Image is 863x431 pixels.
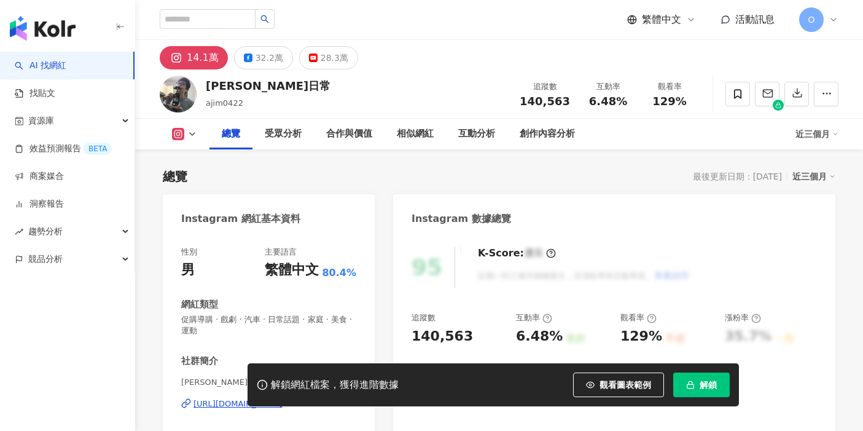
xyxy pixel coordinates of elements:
[15,198,64,210] a: 洞察報告
[271,379,399,392] div: 解鎖網紅檔案，獲得進階數據
[808,13,814,26] span: O
[265,261,319,280] div: 繁體中文
[222,127,240,141] div: 總覽
[321,49,348,66] div: 28.3萬
[520,127,575,141] div: 創作內容分析
[260,15,269,23] span: search
[15,143,112,155] a: 效益預測報告BETA
[15,87,55,100] a: 找貼文
[520,81,570,93] div: 追蹤數
[735,14,775,25] span: 活動訊息
[322,266,356,280] span: 80.4%
[673,373,730,397] button: 解鎖
[299,46,358,69] button: 28.3萬
[412,212,511,226] div: Instagram 數據總覽
[15,170,64,183] a: 商案媒合
[181,314,356,336] span: 促購導購 · 戲劇 · 汽車 · 日常話題 · 家庭 · 美食 · 運動
[573,373,664,397] button: 觀看圖表範例
[326,127,372,141] div: 合作與價值
[792,168,835,184] div: 近三個月
[181,261,195,280] div: 男
[206,98,243,108] span: ajim0422
[620,312,657,323] div: 觀看率
[15,227,23,236] span: rise
[10,16,76,41] img: logo
[589,95,627,108] span: 6.48%
[516,312,552,323] div: 互動率
[599,380,651,390] span: 觀看圖表範例
[458,127,495,141] div: 互動分析
[397,127,434,141] div: 相似網紅
[520,95,570,108] span: 140,563
[181,355,218,368] div: 社群簡介
[256,49,283,66] div: 32.2萬
[28,245,63,273] span: 競品分析
[187,49,219,66] div: 14.1萬
[620,327,662,346] div: 129%
[412,327,473,346] div: 140,563
[28,218,63,245] span: 趨勢分析
[478,247,556,260] div: K-Score :
[206,78,330,93] div: [PERSON_NAME]日常
[15,60,66,72] a: searchAI 找網紅
[265,247,297,258] div: 主要語言
[642,13,681,26] span: 繁體中文
[412,312,435,323] div: 追蹤數
[725,312,761,323] div: 漲粉率
[181,298,218,311] div: 網紅類型
[160,76,197,113] img: KOL Avatar
[163,168,187,185] div: 總覽
[28,107,54,135] span: 資源庫
[700,380,717,390] span: 解鎖
[795,124,838,144] div: 近三個月
[693,172,782,181] div: 最後更新日期：[DATE]
[585,81,631,93] div: 互動率
[181,212,300,226] div: Instagram 網紅基本資料
[516,327,563,346] div: 6.48%
[265,127,302,141] div: 受眾分析
[181,247,197,258] div: 性別
[234,46,293,69] button: 32.2萬
[652,95,687,108] span: 129%
[160,46,228,69] button: 14.1萬
[646,81,693,93] div: 觀看率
